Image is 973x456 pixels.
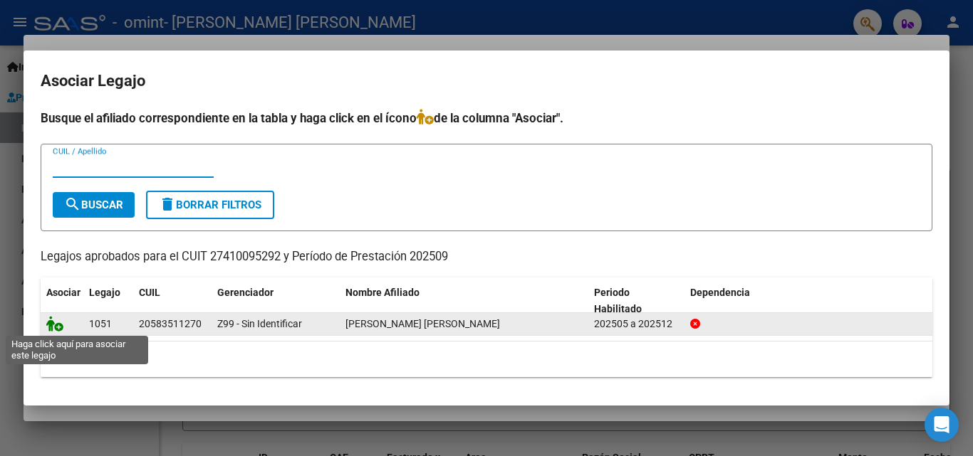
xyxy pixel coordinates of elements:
[594,316,679,332] div: 202505 a 202512
[588,277,685,324] datatable-header-cell: Periodo Habilitado
[46,287,80,298] span: Asociar
[53,192,135,218] button: Buscar
[217,287,274,298] span: Gerenciador
[89,318,112,329] span: 1051
[41,68,932,95] h2: Asociar Legajo
[345,287,420,298] span: Nombre Afiliado
[217,318,302,329] span: Z99 - Sin Identificar
[340,277,588,324] datatable-header-cell: Nombre Afiliado
[139,287,160,298] span: CUIL
[159,198,261,211] span: Borrar Filtros
[83,277,133,324] datatable-header-cell: Legajo
[685,277,933,324] datatable-header-cell: Dependencia
[690,287,750,298] span: Dependencia
[133,277,212,324] datatable-header-cell: CUIL
[41,277,83,324] datatable-header-cell: Asociar
[64,198,123,211] span: Buscar
[594,287,642,314] span: Periodo Habilitado
[41,248,932,266] p: Legajos aprobados para el CUIT 27410095292 y Período de Prestación 202509
[139,316,202,332] div: 20583511270
[159,196,176,213] mat-icon: delete
[41,109,932,127] h4: Busque el afiliado correspondiente en la tabla y haga click en el ícono de la columna "Asociar".
[212,277,340,324] datatable-header-cell: Gerenciador
[41,341,932,377] div: 1 registros
[345,318,500,329] span: CESAREO LISANDRO EZEQUIEL
[925,408,959,442] div: Open Intercom Messenger
[64,196,81,213] mat-icon: search
[89,287,120,298] span: Legajo
[146,191,274,219] button: Borrar Filtros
